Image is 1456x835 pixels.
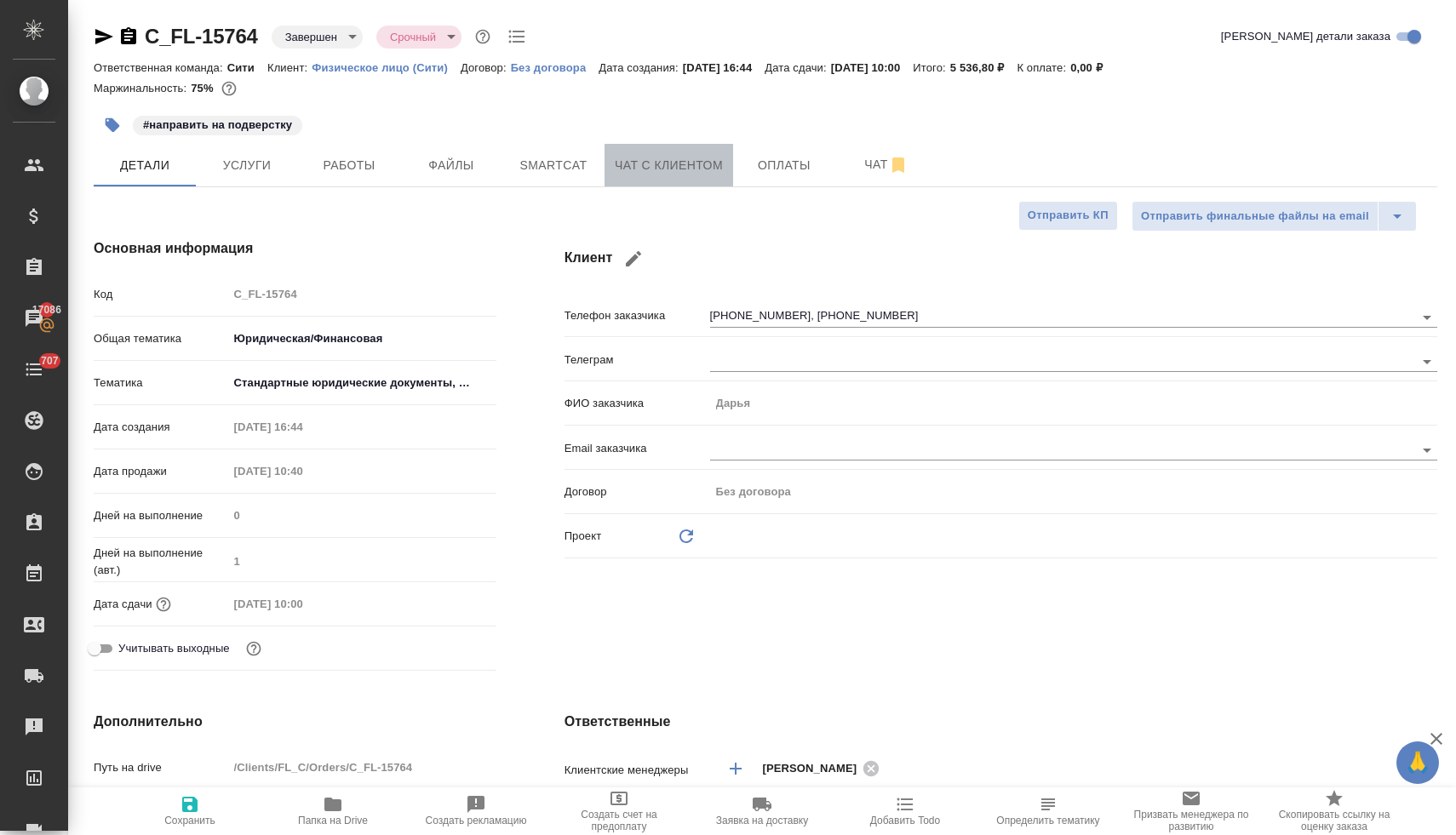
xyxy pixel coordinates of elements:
h4: Клиент [565,238,1437,279]
input: Пустое поле [228,503,496,528]
span: Smartcat [513,155,594,176]
input: Пустое поле [710,391,1437,415]
p: Проект [565,528,602,545]
div: ​ [710,522,1437,551]
input: Пустое поле [228,415,377,439]
svg: Отписаться [888,155,909,175]
button: Доп статусы указывают на важность/срочность заказа [472,26,494,48]
input: Пустое поле [228,549,496,574]
button: Создать рекламацию [404,787,547,835]
button: Папка на Drive [261,787,404,835]
p: Без договора [511,61,599,74]
a: Физическое лицо (Сити) [312,60,461,74]
button: Завершен [280,30,342,44]
div: [PERSON_NAME] [763,758,886,779]
p: Дата создания: [599,61,682,74]
p: Ответственная команда: [94,61,227,74]
div: Стандартные юридические документы, договоры, уставы [228,369,496,397]
p: Договор [565,483,710,500]
span: Призвать менеджера по развитию [1130,809,1253,832]
p: Сити [227,61,267,74]
p: Физическое лицо (Сити) [312,61,461,74]
button: Выбери, если сб и вс нужно считать рабочими днями для выполнения заказа. [243,638,265,660]
span: Добавить Todo [870,815,940,826]
p: Договор: [461,61,511,74]
input: Пустое поле [710,479,1437,504]
p: Код [94,286,228,303]
h4: Основная информация [94,238,496,259]
a: Без договора [511,60,599,74]
span: Заявка на доставку [716,815,808,826]
p: 75% [191,82,217,94]
span: Детали [104,155,186,176]
span: Работы [308,155,390,176]
p: К оплате: [1017,61,1070,74]
p: Дней на выполнение (авт.) [94,545,228,579]
span: Скопировать ссылку на оценку заказа [1273,809,1396,832]
a: 707 [4,348,64,391]
button: Призвать менеджера по развитию [1120,787,1263,835]
span: Услуги [206,155,288,176]
div: Завершен [376,26,461,49]
p: 5 536,80 ₽ [950,61,1017,74]
span: Чат [846,154,927,175]
button: Определить тематику [977,787,1120,835]
p: Дата создания [94,419,228,436]
span: Создать счет на предоплату [558,809,680,832]
span: Чат с клиентом [615,155,723,176]
button: Отправить финальные файлы на email [1132,201,1379,232]
div: split button [1132,201,1417,232]
span: Файлы [410,155,492,176]
input: Пустое поле [228,592,377,616]
p: 0,00 ₽ [1070,61,1115,74]
button: Open [1415,438,1439,462]
button: Заявка на доставку [691,787,834,835]
p: Клиентские менеджеры [565,762,710,779]
span: Определить тематику [996,815,1099,826]
span: Папка на Drive [298,815,368,826]
button: Добавить тэг [94,106,131,144]
div: Юридическая/Финансовая [228,324,496,353]
span: Отправить КП [1028,206,1109,226]
div: Завершен [272,26,363,49]
span: направить на подверстку [131,117,304,131]
input: Пустое поле [228,755,496,780]
p: Телеграм [565,352,710,369]
button: Отправить КП [1018,201,1118,231]
button: Скопировать ссылку для ЯМессенджера [94,26,114,47]
p: Телефон заказчика [565,307,710,324]
p: Итого: [913,61,949,74]
p: Дата сдачи: [765,61,830,74]
p: Дата продажи [94,463,228,480]
h4: Ответственные [565,712,1437,732]
button: Срочный [385,30,441,44]
span: 707 [31,352,69,369]
button: 🙏 [1396,741,1439,784]
button: Добавить менеджера [715,748,756,789]
button: Скопировать ссылку [118,26,139,47]
p: [DATE] 16:44 [683,61,765,74]
p: Дней на выполнение [94,507,228,524]
p: Тематика [94,375,228,392]
button: Todo [504,24,530,49]
p: Дата сдачи [94,596,152,613]
p: ФИО заказчика [565,395,710,412]
a: C_FL-15764 [145,25,258,48]
p: Клиент: [267,61,312,74]
button: Добавить Todo [834,787,977,835]
button: Скопировать ссылку на оценку заказа [1263,787,1406,835]
a: 17086 [4,297,64,340]
h4: Дополнительно [94,712,496,732]
p: Путь на drive [94,759,228,776]
p: Email заказчика [565,440,710,457]
button: Если добавить услуги и заполнить их объемом, то дата рассчитается автоматически [152,593,175,615]
span: [PERSON_NAME] [763,760,868,777]
span: Создать рекламацию [426,815,527,826]
button: Open [1415,306,1439,329]
span: Сохранить [164,815,215,826]
p: Маржинальность: [94,82,191,94]
span: [PERSON_NAME] детали заказа [1221,28,1390,45]
button: 1165.58 RUB; [218,77,240,100]
span: Отправить финальные файлы на email [1141,207,1369,226]
p: [DATE] 10:00 [831,61,914,74]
